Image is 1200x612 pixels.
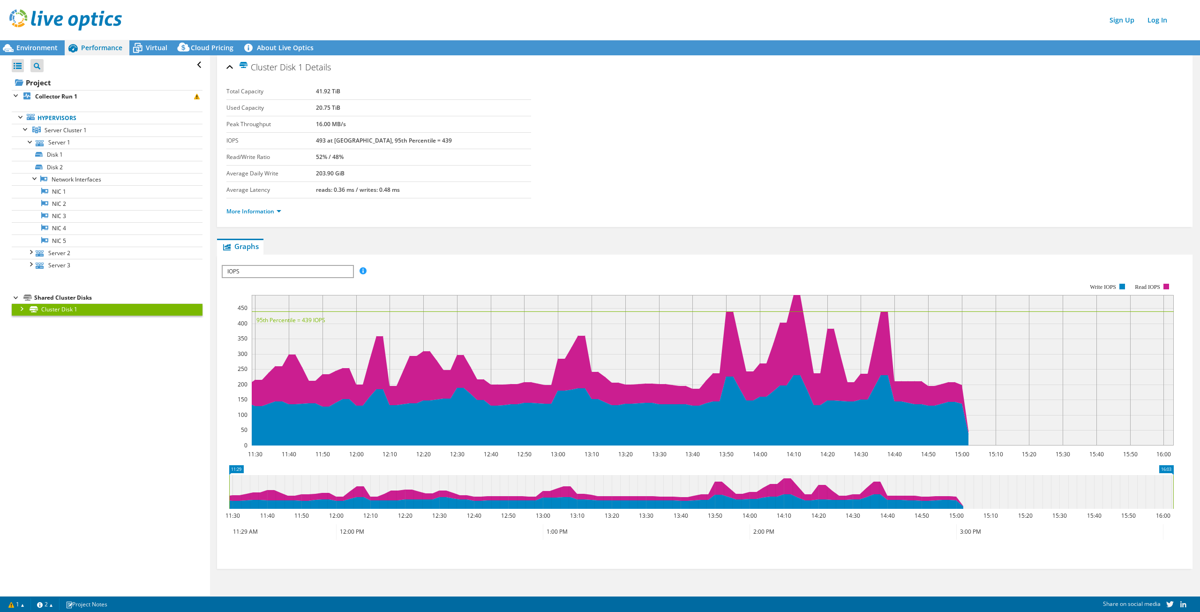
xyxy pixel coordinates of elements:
[484,450,498,458] text: 12:40
[820,450,835,458] text: 14:20
[2,598,31,610] a: 1
[1135,284,1160,290] text: Read IOPS
[305,61,331,73] span: Details
[244,441,247,449] text: 0
[12,210,202,222] a: NIC 3
[248,450,262,458] text: 11:30
[742,512,757,520] text: 14:00
[226,152,316,162] label: Read/Write Ratio
[34,292,202,303] div: Shared Cluster Disks
[1156,512,1170,520] text: 16:00
[238,380,247,388] text: 200
[618,450,633,458] text: 13:20
[450,450,465,458] text: 12:30
[9,9,122,30] img: live_optics_svg.svg
[146,43,167,52] span: Virtual
[1022,450,1036,458] text: 15:20
[685,450,700,458] text: 13:40
[226,136,316,145] label: IOPS
[12,124,202,136] a: Server Cluster 1
[260,512,275,520] text: 11:40
[12,259,202,271] a: Server 3
[191,43,233,52] span: Cloud Pricing
[1087,512,1102,520] text: 15:40
[1105,13,1139,27] a: Sign Up
[1089,450,1104,458] text: 15:40
[382,450,397,458] text: 12:10
[349,450,364,458] text: 12:00
[226,207,281,215] a: More Information
[363,512,378,520] text: 12:10
[517,450,532,458] text: 12:50
[12,112,202,124] a: Hypervisors
[753,450,767,458] text: 14:00
[708,512,722,520] text: 13:50
[570,512,585,520] text: 13:10
[329,512,344,520] text: 12:00
[294,512,309,520] text: 11:50
[432,512,447,520] text: 12:30
[674,512,688,520] text: 13:40
[467,512,481,520] text: 12:40
[811,512,826,520] text: 14:20
[639,512,653,520] text: 13:30
[1018,512,1033,520] text: 15:20
[989,450,1003,458] text: 15:10
[1143,13,1172,27] a: Log In
[238,319,247,327] text: 400
[238,350,247,358] text: 300
[12,234,202,247] a: NIC 5
[226,185,316,195] label: Average Latency
[316,136,452,144] b: 493 at [GEOGRAPHIC_DATA], 95th Percentile = 439
[256,316,325,324] text: 95th Percentile = 439 IOPS
[59,598,114,610] a: Project Notes
[30,598,60,610] a: 2
[226,120,316,129] label: Peak Throughput
[921,450,936,458] text: 14:50
[1090,284,1116,290] text: Write IOPS
[880,512,895,520] text: 14:40
[1056,450,1070,458] text: 15:30
[238,395,247,403] text: 150
[949,512,964,520] text: 15:00
[35,92,77,100] b: Collector Run 1
[12,185,202,197] a: NIC 1
[238,411,247,419] text: 100
[1103,600,1161,608] span: Share on social media
[238,365,247,373] text: 250
[316,87,340,95] b: 41.92 TiB
[719,450,734,458] text: 13:50
[226,87,316,96] label: Total Capacity
[1156,450,1171,458] text: 16:00
[1121,512,1136,520] text: 15:50
[226,169,316,178] label: Average Daily Write
[238,304,247,312] text: 450
[223,266,352,277] span: IOPS
[955,450,969,458] text: 15:00
[241,426,247,434] text: 50
[416,450,431,458] text: 12:20
[316,186,400,194] b: reads: 0.36 ms / writes: 0.48 ms
[81,43,122,52] span: Performance
[1052,512,1067,520] text: 15:30
[226,103,316,113] label: Used Capacity
[536,512,550,520] text: 13:00
[316,169,345,177] b: 203.90 GiB
[12,75,202,90] a: Project
[585,450,599,458] text: 13:10
[846,512,860,520] text: 14:30
[315,450,330,458] text: 11:50
[501,512,516,520] text: 12:50
[12,136,202,149] a: Server 1
[45,126,87,134] span: Server Cluster 1
[887,450,902,458] text: 14:40
[316,104,340,112] b: 20.75 TiB
[12,198,202,210] a: NIC 2
[16,43,58,52] span: Environment
[854,450,868,458] text: 14:30
[983,512,998,520] text: 15:10
[316,153,344,161] b: 52% / 48%
[316,120,346,128] b: 16.00 MB/s
[12,173,202,185] a: Network Interfaces
[12,149,202,161] a: Disk 1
